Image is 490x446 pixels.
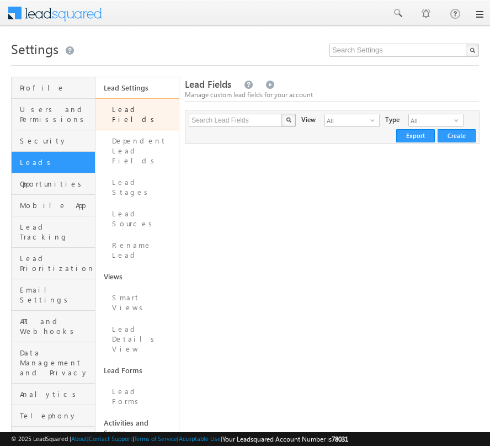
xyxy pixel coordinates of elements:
[12,152,95,173] a: Leads
[95,130,179,172] a: Dependent Lead Fields
[134,435,177,442] a: Terms of Service
[438,129,476,142] button: Create
[12,77,95,99] a: Profile
[95,77,179,98] a: Lead Settings
[12,99,95,130] a: Users and Permissions
[11,434,348,444] span: © 2025 LeadSquared | | | | |
[222,435,348,443] span: Your Leadsquared Account Number is
[385,114,400,125] div: Type
[396,129,435,142] button: Export
[95,360,179,381] a: Lead Forms
[95,172,179,203] a: Lead Stages
[89,435,132,442] a: Contact Support
[20,83,92,93] span: Profile
[20,348,92,378] span: Data Management and Privacy
[332,435,348,443] span: 78031
[185,78,231,91] span: Lead Fields
[12,279,95,311] a: Email Settings
[95,203,179,235] a: Lead Sources
[20,136,92,146] span: Security
[95,235,179,266] a: Rename Lead
[179,435,221,442] a: Acceptable Use
[329,44,479,57] input: Search Settings
[12,248,95,279] a: Lead Prioritization
[95,318,179,360] a: Lead Details View
[12,405,95,427] a: Telephony
[20,285,92,305] span: Email Settings
[12,173,95,195] a: Opportunities
[20,411,92,421] span: Telephony
[301,114,316,125] div: View
[20,104,92,124] span: Users and Permissions
[20,253,92,273] span: Lead Prioritization
[20,389,92,399] span: Analytics
[95,381,179,412] a: Lead Forms
[95,266,179,287] a: Views
[95,98,179,130] a: Lead Fields
[12,311,95,342] a: API and Webhooks
[286,117,291,123] img: Search
[20,179,92,189] span: Opportunities
[71,435,87,442] a: About
[12,342,95,384] a: Data Management and Privacy
[325,114,370,126] span: All
[20,200,92,210] span: Mobile App
[454,117,463,124] span: select
[12,384,95,405] a: Analytics
[12,195,95,216] a: Mobile App
[11,40,58,57] span: Settings
[95,287,179,318] a: Smart Views
[12,130,95,152] a: Security
[370,117,379,124] span: select
[95,412,179,443] a: Activities and Scores
[20,316,92,336] span: API and Webhooks
[409,114,454,126] span: All
[185,90,479,100] div: Manage custom lead fields for your account
[20,157,92,167] span: Leads
[12,216,95,248] a: Lead Tracking
[20,222,92,242] span: Lead Tracking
